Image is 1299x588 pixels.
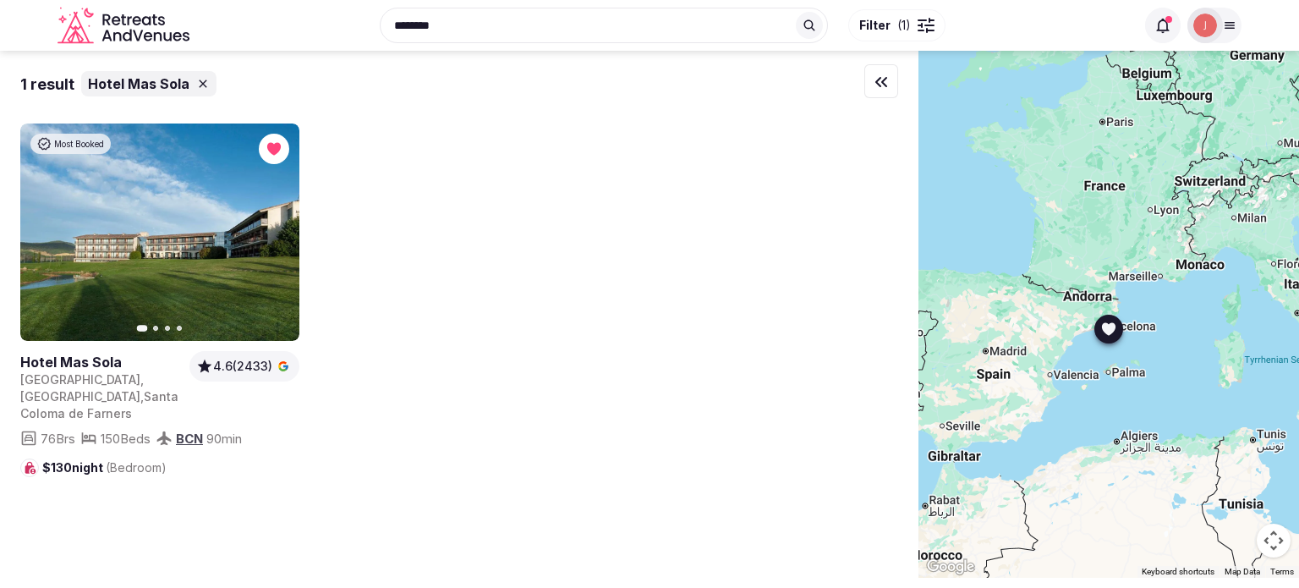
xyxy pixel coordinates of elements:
[213,358,272,375] span: 4.6 (2433)
[153,326,158,331] button: Go to slide 2
[20,353,183,371] a: View venue
[206,430,242,448] span: 90 min
[137,325,148,332] button: Go to slide 1
[165,326,170,331] button: Go to slide 3
[196,358,293,375] a: 4.6(2433)
[140,389,144,404] span: ,
[20,353,183,371] h2: Hotel Mas Sola
[923,556,978,578] img: Google
[140,372,144,387] span: ,
[58,7,193,45] a: Visit the homepage
[20,74,74,95] div: 1 result
[923,556,978,578] a: Open this area in Google Maps (opens a new window)
[58,7,193,45] svg: Retreats and Venues company logo
[1142,566,1214,578] button: Keyboard shortcuts
[30,134,111,154] div: Most Booked
[20,124,299,341] a: View Hotel Mas Sola
[1193,14,1217,37] img: Joanna Asiukiewicz
[20,389,178,420] span: Santa Coloma de Farners
[20,372,140,387] span: [GEOGRAPHIC_DATA]
[101,430,151,448] span: 150 Beds
[1225,566,1260,578] button: Map Data
[88,74,189,93] span: Hotel Mas Sola
[1257,524,1291,558] button: Map camera controls
[20,389,140,404] span: [GEOGRAPHIC_DATA]
[42,459,167,476] span: $130 night
[106,460,167,475] span: (Bedroom)
[54,138,104,150] span: Most Booked
[41,430,75,448] span: 76 Brs
[859,17,891,34] span: Filter
[1270,567,1294,576] a: Terms (opens in new tab)
[848,9,945,41] button: Filter(1)
[176,431,203,447] a: BCN
[897,17,911,34] span: ( 1 )
[177,326,182,331] button: Go to slide 4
